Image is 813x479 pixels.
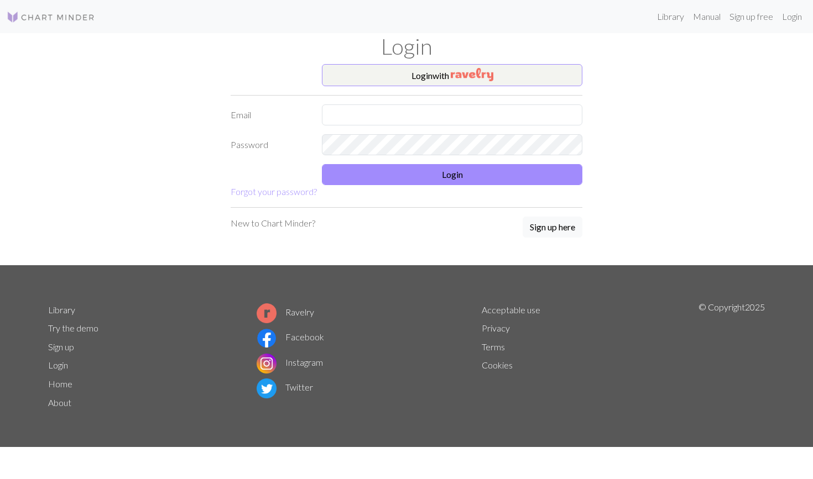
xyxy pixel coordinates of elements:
button: Loginwith [322,64,582,86]
a: Cookies [482,360,513,370]
a: Sign up here [523,217,582,239]
img: Facebook logo [257,328,277,348]
a: Sign up [48,341,74,352]
a: Library [48,304,75,315]
a: Sign up free [725,6,778,28]
a: Manual [689,6,725,28]
img: Logo [7,10,95,24]
a: Acceptable use [482,304,540,315]
img: Ravelry [451,68,493,81]
label: Email [224,104,315,125]
img: Ravelry logo [257,303,277,323]
label: Password [224,134,315,155]
a: Twitter [257,382,313,392]
a: About [48,397,71,408]
a: Login [778,6,806,28]
button: Login [322,164,582,185]
img: Twitter logo [257,378,277,398]
button: Sign up here [523,217,582,238]
a: Instagram [257,357,323,367]
h1: Login [41,33,772,60]
img: Instagram logo [257,354,277,373]
p: New to Chart Minder? [231,217,315,230]
a: Home [48,378,72,389]
a: Forgot your password? [231,186,317,197]
a: Login [48,360,68,370]
a: Facebook [257,331,324,342]
a: Library [653,6,689,28]
a: Try the demo [48,323,98,333]
a: Ravelry [257,307,314,317]
a: Terms [482,341,505,352]
a: Privacy [482,323,510,333]
p: © Copyright 2025 [699,301,765,412]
